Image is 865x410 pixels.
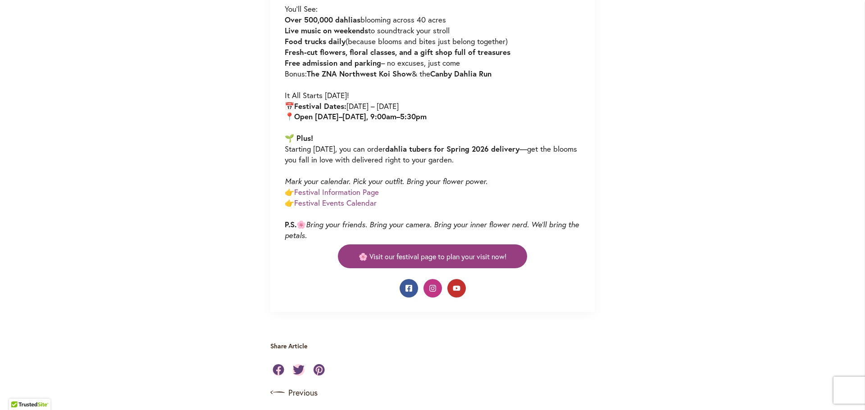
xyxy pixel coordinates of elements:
[430,68,492,79] strong: Canby Dahlia Run
[285,58,381,68] strong: Free admission and parking
[359,251,506,261] span: 🌸 Visit our festival page to plan your visit now!
[294,198,377,208] a: Festival Events Calendar
[400,279,418,297] a: Facebook: Swan Island Dahlias
[293,364,305,376] a: Share on Twitter
[385,144,519,154] strong: dahlia tubers for Spring 2026 delivery
[285,25,368,36] strong: Live music on weekends
[285,36,346,46] strong: Food trucks daily
[285,220,579,240] em: Bring your friends. Bring your camera. Bring your inner flower nerd. We’ll bring the petals.
[294,101,346,111] strong: Festival Dates:
[313,364,325,376] a: Share on Pinterest
[307,68,412,79] strong: The ZNA Northwest Koi Show
[285,14,360,25] strong: Over 500,000 dahlias
[447,279,466,297] a: YouTube: Swan Island Dahlias
[270,342,320,351] p: Share Article
[285,133,313,143] strong: 🌱 Plus!
[285,4,580,241] p: You’ll See: blooming across 40 acres to soundtrack your stroll (because blooms and bites just bel...
[285,47,510,57] strong: Fresh-cut flowers, floral classes, and a gift shop full of treasures
[273,364,284,376] a: Share on Facebook
[285,176,487,186] em: Mark your calendar. Pick your outfit. Bring your flower power.
[423,279,442,297] a: Instagram: Swan Island Dahlias
[338,244,527,268] a: 🌸 Visit our festival page to plan your visit now!
[294,187,379,197] a: Festival Information Page
[285,219,296,230] strong: P.S.
[294,111,427,122] strong: Open [DATE]–[DATE], 9:00am–5:30pm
